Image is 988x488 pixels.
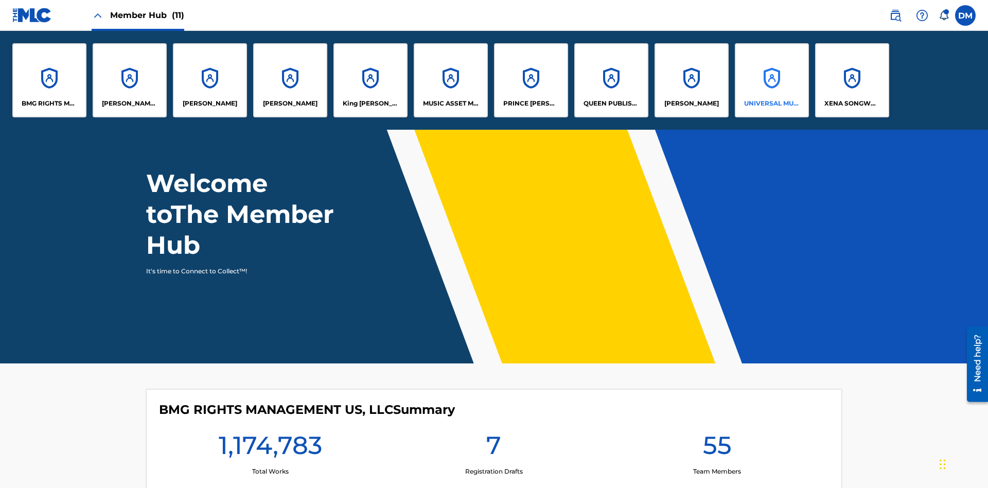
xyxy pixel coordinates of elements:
iframe: Resource Center [959,323,988,407]
a: Accounts[PERSON_NAME] [173,43,247,117]
p: Team Members [693,467,741,476]
div: User Menu [955,5,976,26]
h4: BMG RIGHTS MANAGEMENT US, LLC [159,402,455,417]
a: Accounts[PERSON_NAME] [655,43,729,117]
p: PRINCE MCTESTERSON [503,99,559,108]
p: EYAMA MCSINGER [263,99,317,108]
p: RONALD MCTESTERSON [664,99,719,108]
p: MUSIC ASSET MANAGEMENT (MAM) [423,99,479,108]
a: AccountsKing [PERSON_NAME] [333,43,408,117]
p: UNIVERSAL MUSIC PUB GROUP [744,99,800,108]
img: help [916,9,928,22]
a: AccountsMUSIC ASSET MANAGEMENT (MAM) [414,43,488,117]
p: Registration Drafts [465,467,523,476]
div: Notifications [939,10,949,21]
img: MLC Logo [12,8,52,23]
p: King McTesterson [343,99,399,108]
h1: 1,174,783 [219,430,322,467]
a: Accounts[PERSON_NAME] [253,43,327,117]
a: AccountsQUEEN PUBLISHA [574,43,648,117]
p: Total Works [252,467,289,476]
h1: Welcome to The Member Hub [146,168,339,260]
p: XENA SONGWRITER [824,99,880,108]
span: (11) [172,10,184,20]
a: AccountsPRINCE [PERSON_NAME] [494,43,568,117]
p: ELVIS COSTELLO [183,99,237,108]
p: BMG RIGHTS MANAGEMENT US, LLC [22,99,78,108]
a: AccountsXENA SONGWRITER [815,43,889,117]
a: Accounts[PERSON_NAME] SONGWRITER [93,43,167,117]
img: search [889,9,902,22]
a: Public Search [885,5,906,26]
h1: 55 [703,430,732,467]
a: AccountsUNIVERSAL MUSIC PUB GROUP [735,43,809,117]
a: AccountsBMG RIGHTS MANAGEMENT US, LLC [12,43,86,117]
p: It's time to Connect to Collect™! [146,267,325,276]
p: QUEEN PUBLISHA [584,99,640,108]
div: Drag [940,449,946,480]
img: Close [92,9,104,22]
p: CLEO SONGWRITER [102,99,158,108]
iframe: Chat Widget [937,439,988,488]
span: Member Hub [110,9,184,21]
div: Help [912,5,932,26]
h1: 7 [486,430,501,467]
